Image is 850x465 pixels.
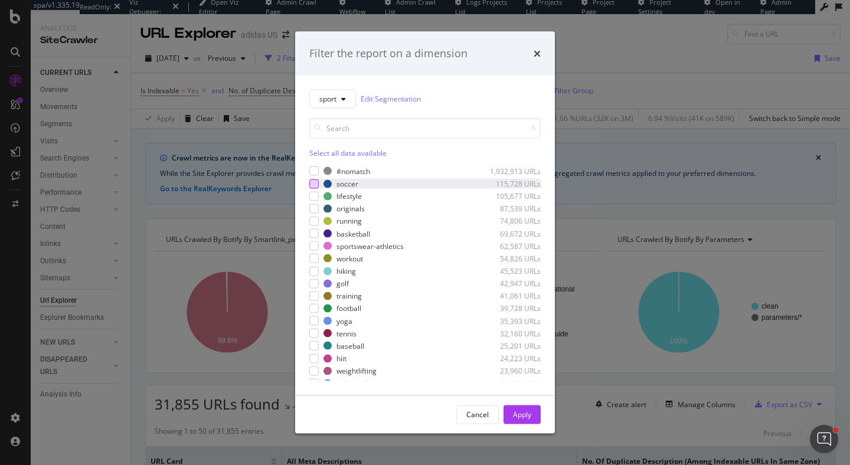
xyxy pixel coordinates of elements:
div: weightlifting [336,366,377,376]
div: Select all data available [309,148,541,158]
div: 1,932,913 URLs [483,166,541,176]
div: basketball [336,228,370,238]
div: 115,728 URLs [483,179,541,189]
input: Search [309,117,541,138]
div: Filter the report on a dimension [309,46,467,61]
button: Apply [504,405,541,424]
div: 35,393 URLs [483,316,541,326]
div: sportswear-athletics [336,241,404,251]
div: 69,672 URLs [483,228,541,238]
div: 62,587 URLs [483,241,541,251]
div: yoga [336,316,352,326]
div: times [534,46,541,61]
div: 41,061 URLs [483,291,541,301]
div: originals [336,204,365,214]
div: 45,523 URLs [483,266,541,276]
div: golf [336,279,349,289]
div: 23,645 URLs [483,378,541,388]
div: training [336,291,362,301]
div: tennis [336,328,357,338]
div: hiking [336,266,356,276]
div: 25,201 URLs [483,340,541,351]
div: baseball [336,340,364,351]
button: Cancel [456,405,499,424]
div: modal [295,32,555,434]
div: #nomatch [336,166,370,176]
div: 54,826 URLs [483,253,541,263]
span: sport [319,94,336,104]
div: 105,677 URLs [483,191,541,201]
div: 74,806 URLs [483,216,541,226]
div: soccer [336,179,358,189]
iframe: Intercom live chat [810,425,838,453]
div: football [336,303,361,313]
div: 24,223 URLs [483,353,541,364]
div: 23,960 URLs [483,366,541,376]
div: hiit [336,353,346,364]
button: sport [309,89,356,108]
div: workout [336,253,363,263]
div: Apply [513,410,531,420]
div: 42,947 URLs [483,279,541,289]
div: 87,539 URLs [483,204,541,214]
a: Edit Segmentation [361,93,421,105]
div: running [336,216,362,226]
div: 39,728 URLs [483,303,541,313]
div: 32,160 URLs [483,328,541,338]
div: Cancel [466,410,489,420]
div: lifestyle [336,191,362,201]
div: volleyball [336,378,367,388]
